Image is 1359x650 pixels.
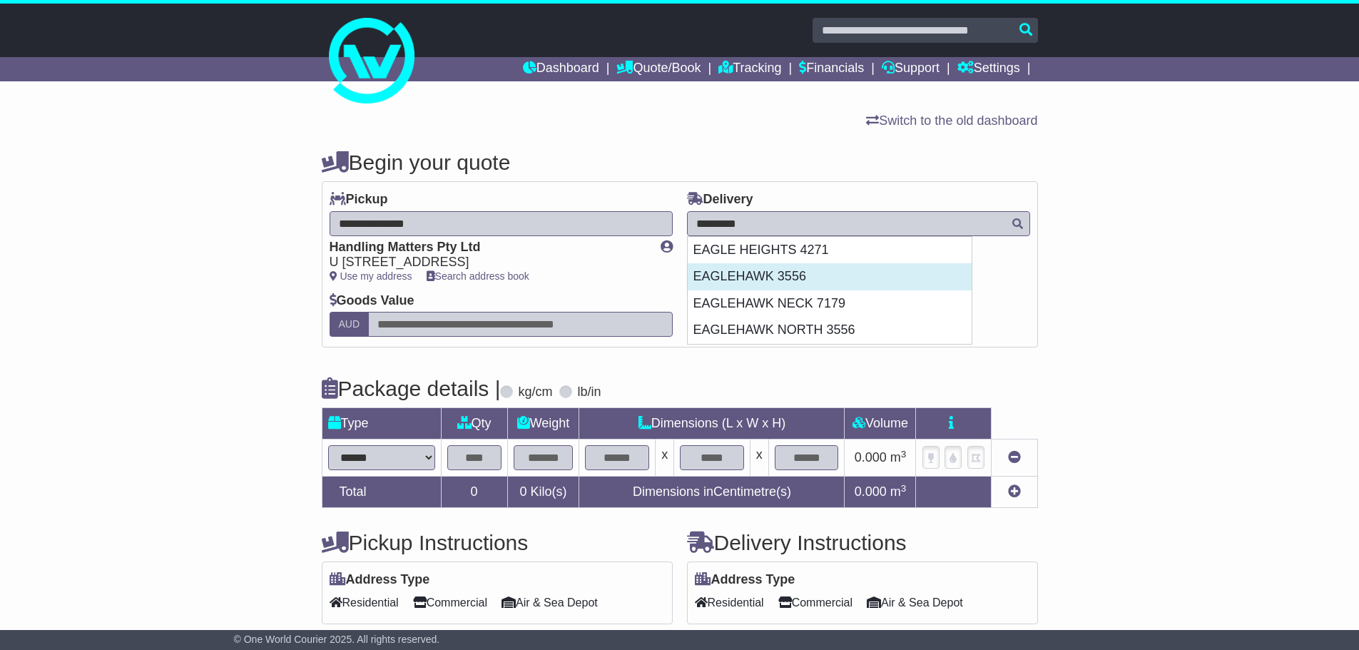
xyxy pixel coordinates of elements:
sup: 3 [901,483,907,494]
td: Qty [441,408,507,440]
label: Address Type [695,572,795,588]
label: Pickup [330,192,388,208]
div: EAGLEHAWK NECK 7179 [688,290,972,318]
span: Residential [330,591,399,614]
h4: Package details | [322,377,501,400]
label: lb/in [577,385,601,400]
td: Volume [845,408,916,440]
label: AUD [330,312,370,337]
a: Quote/Book [616,57,701,81]
label: Address Type [330,572,430,588]
label: kg/cm [518,385,552,400]
td: Total [322,477,441,508]
span: 0.000 [855,484,887,499]
typeahead: Please provide city [687,211,1030,236]
a: Dashboard [523,57,599,81]
td: Kilo(s) [507,477,579,508]
td: Dimensions (L x W x H) [579,408,845,440]
span: m [890,450,907,464]
span: © One World Courier 2025. All rights reserved. [234,634,440,645]
h4: Begin your quote [322,151,1038,174]
td: x [750,440,768,477]
td: x [656,440,674,477]
a: Search address book [427,270,529,282]
span: m [890,484,907,499]
a: Financials [799,57,864,81]
span: Air & Sea Depot [867,591,963,614]
a: Remove this item [1008,450,1021,464]
div: Handling Matters Pty Ltd [330,240,646,255]
sup: 3 [901,449,907,459]
span: 0 [519,484,526,499]
td: 0 [441,477,507,508]
h4: Pickup Instructions [322,531,673,554]
span: Commercial [413,591,487,614]
td: Weight [507,408,579,440]
a: Switch to the old dashboard [866,113,1037,128]
a: Support [882,57,940,81]
td: Dimensions in Centimetre(s) [579,477,845,508]
span: Air & Sea Depot [502,591,598,614]
a: Add new item [1008,484,1021,499]
span: Commercial [778,591,852,614]
label: Goods Value [330,293,414,309]
div: EAGLEHAWK 3556 [688,263,972,290]
div: EAGLE HEIGHTS 4271 [688,237,972,264]
div: EAGLEHAWK NORTH 3556 [688,317,972,344]
span: Residential [695,591,764,614]
div: U [STREET_ADDRESS] [330,255,646,270]
a: Settings [957,57,1020,81]
a: Use my address [330,270,412,282]
a: Tracking [718,57,781,81]
td: Type [322,408,441,440]
h4: Delivery Instructions [687,531,1038,554]
label: Delivery [687,192,753,208]
span: 0.000 [855,450,887,464]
